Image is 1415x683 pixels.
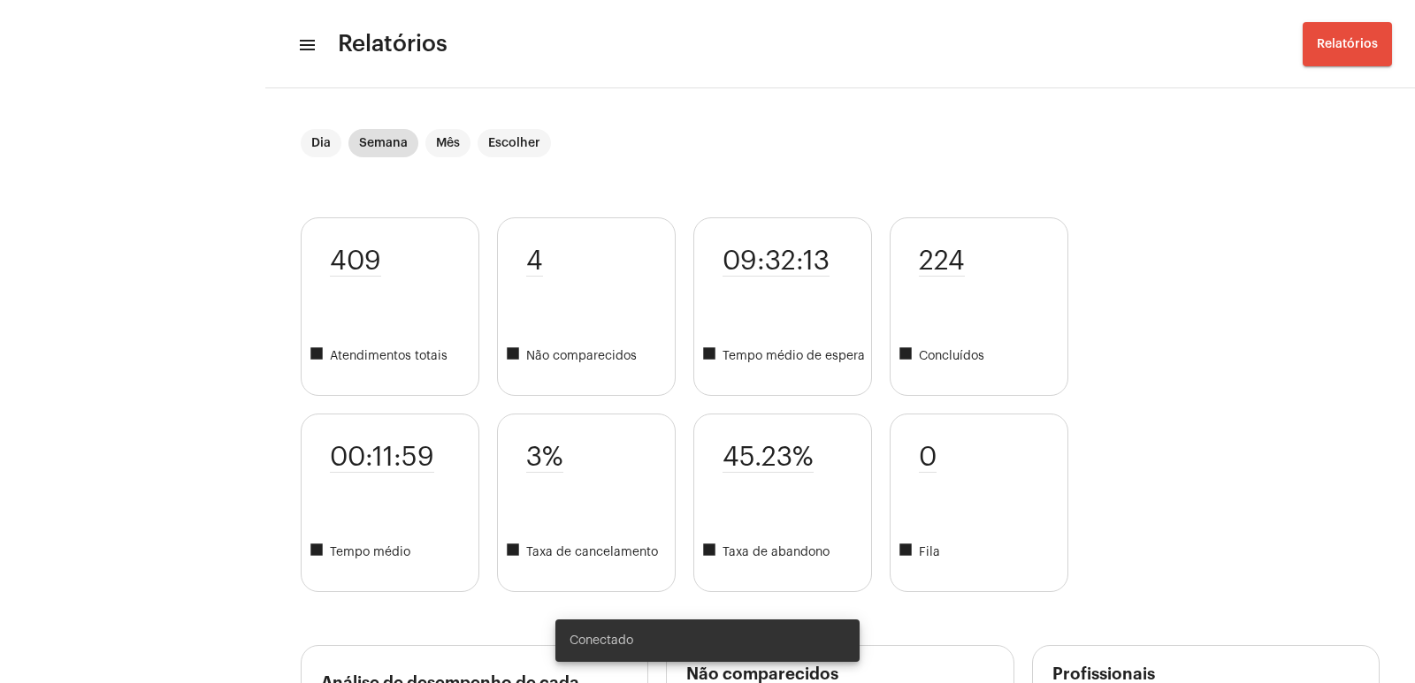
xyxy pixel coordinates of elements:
[505,345,526,367] mat-icon: square
[723,247,830,277] span: 09:32:13
[526,443,563,473] span: 3%
[1317,38,1378,50] span: Relatórios
[701,345,871,367] span: Tempo médio de espera
[898,345,919,367] mat-icon: square
[338,30,447,58] span: Relatórios
[898,345,1067,367] span: Concluídos
[505,542,675,563] span: Taxa de cancelamento
[898,542,1067,563] span: Fila
[309,345,478,367] span: Atendimentos totais
[348,129,418,157] mat-chip: Semana
[505,542,526,563] mat-icon: square
[526,247,543,277] span: 4
[330,247,381,277] span: 409
[478,129,551,157] mat-chip: Escolher
[297,34,315,56] mat-icon: sidenav icon
[701,345,723,367] mat-icon: square
[919,443,937,473] span: 0
[701,542,871,563] span: Taxa de abandono
[570,632,633,649] span: Conectado
[309,345,330,367] mat-icon: square
[309,542,478,563] span: Tempo médio
[701,542,723,563] mat-icon: square
[505,345,675,367] span: Não comparecidos
[1303,22,1392,66] button: Relatórios
[723,443,814,473] span: 45.23%
[330,443,434,473] span: 00:11:59
[898,542,919,563] mat-icon: square
[309,542,330,563] mat-icon: square
[919,247,965,277] span: 224
[425,129,470,157] mat-chip: Mês
[301,129,341,157] mat-chip: Dia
